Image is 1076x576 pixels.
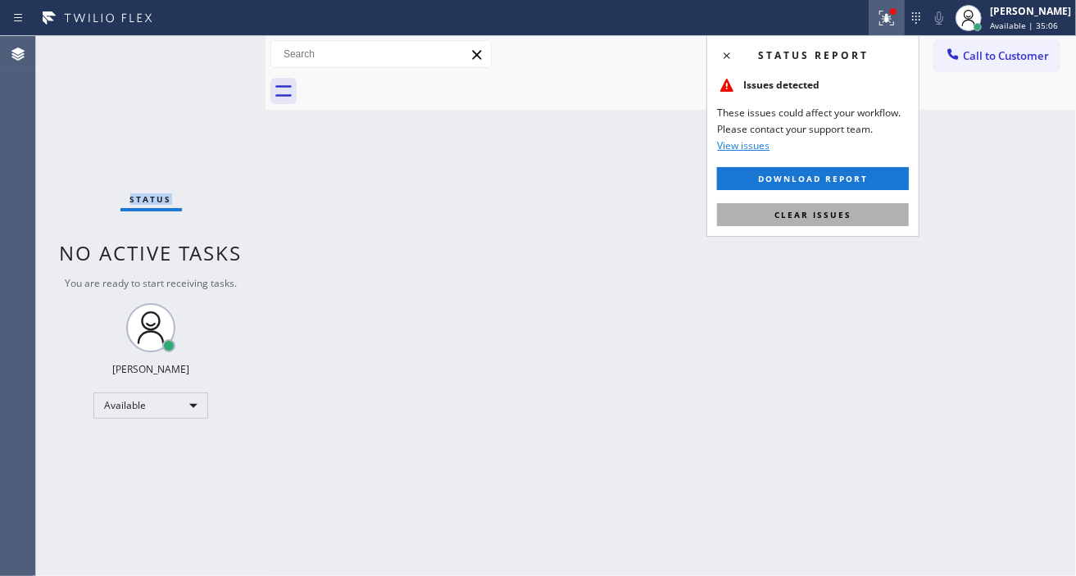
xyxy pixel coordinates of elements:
input: Search [271,41,491,67]
div: [PERSON_NAME] [990,4,1071,18]
div: [PERSON_NAME] [112,362,189,376]
span: You are ready to start receiving tasks. [65,276,237,290]
div: Available [93,392,208,419]
span: No active tasks [60,239,243,266]
button: Mute [928,7,951,29]
button: Call to Customer [934,40,1060,71]
span: Status [130,193,172,205]
span: Call to Customer [963,48,1049,63]
span: Available | 35:06 [990,20,1058,31]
